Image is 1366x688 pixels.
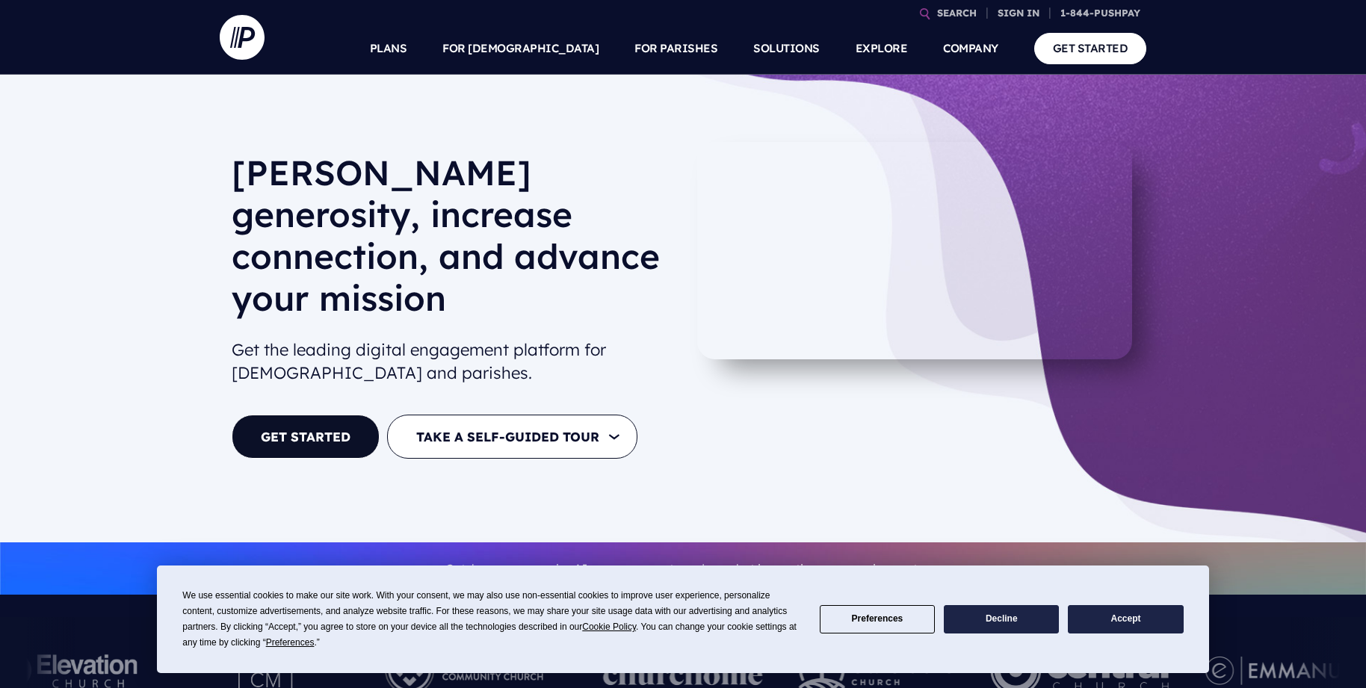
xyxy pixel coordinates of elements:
[856,22,908,75] a: EXPLORE
[944,605,1059,634] button: Decline
[232,415,380,459] a: GET STARTED
[232,152,671,331] h1: [PERSON_NAME] generosity, increase connection, and advance your mission
[182,588,801,651] div: We use essential cookies to make our site work. With your consent, we may also use non-essential ...
[442,22,599,75] a: FOR [DEMOGRAPHIC_DATA]
[266,637,315,648] span: Preferences
[753,22,820,75] a: SOLUTIONS
[634,22,717,75] a: FOR PARISHES
[232,332,671,391] h2: Get the leading digital engagement platform for [DEMOGRAPHIC_DATA] and parishes.
[1068,605,1183,634] button: Accept
[943,22,998,75] a: COMPANY
[1034,33,1147,63] a: GET STARTED
[705,561,921,576] a: see what innovations are coming next.
[820,605,935,634] button: Preferences
[387,415,637,459] button: TAKE A SELF-GUIDED TOUR
[582,622,636,632] span: Cookie Policy
[157,565,1209,673] div: Cookie Consent Prompt
[232,552,1134,586] p: Catch up on our major AI announcements and
[370,22,407,75] a: PLANS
